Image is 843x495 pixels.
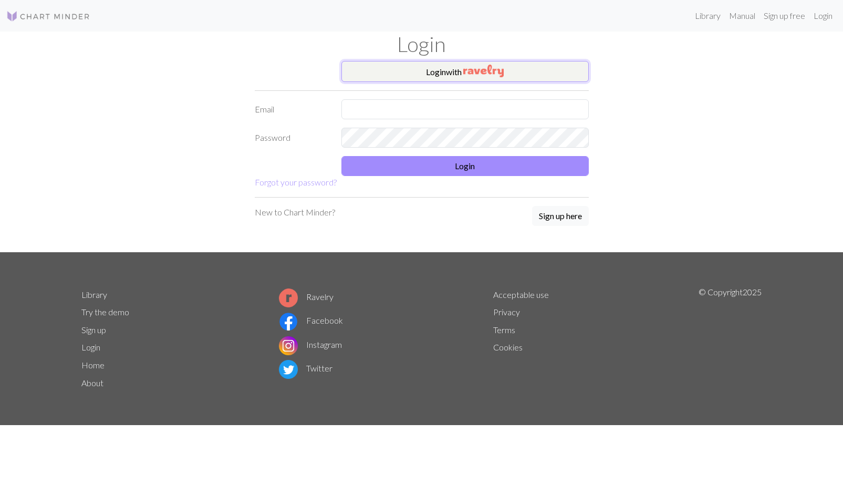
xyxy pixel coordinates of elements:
label: Email [248,99,335,119]
a: Instagram [279,339,342,349]
img: Instagram logo [279,336,298,355]
button: Loginwith [341,61,589,82]
p: New to Chart Minder? [255,206,335,219]
a: Login [809,5,837,26]
a: Library [691,5,725,26]
a: Twitter [279,363,332,373]
img: Ravelry [463,65,504,77]
img: Logo [6,10,90,23]
button: Sign up here [532,206,589,226]
a: Try the demo [81,307,129,317]
a: Login [81,342,100,352]
button: Login [341,156,589,176]
a: Cookies [493,342,523,352]
a: Sign up here [532,206,589,227]
a: Privacy [493,307,520,317]
a: Facebook [279,315,343,325]
a: Manual [725,5,759,26]
label: Password [248,128,335,148]
img: Ravelry logo [279,288,298,307]
a: Forgot your password? [255,177,337,187]
img: Facebook logo [279,312,298,331]
a: Sign up free [759,5,809,26]
h1: Login [75,32,768,57]
a: Sign up [81,325,106,335]
a: Ravelry [279,292,334,302]
a: Acceptable use [493,290,549,300]
a: Home [81,360,105,370]
a: About [81,378,103,388]
a: Library [81,290,107,300]
a: Terms [493,325,515,335]
img: Twitter logo [279,360,298,379]
p: © Copyright 2025 [699,286,762,392]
